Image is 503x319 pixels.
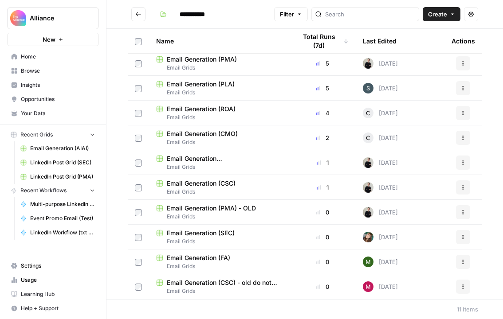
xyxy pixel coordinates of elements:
[156,129,282,146] a: Email Generation (CMO)Email Grids
[16,197,99,211] a: Multi-purpose LinkedIn Workflow
[363,132,398,143] div: [DATE]
[156,29,282,53] div: Name
[366,109,370,117] span: C
[167,154,282,163] span: Email Generation ([GEOGRAPHIC_DATA])
[16,156,99,170] a: LinkedIn Post Grid (SEC)
[156,113,282,121] span: Email Grids
[156,154,282,171] a: Email Generation ([GEOGRAPHIC_DATA])Email Grids
[7,33,99,46] button: New
[16,170,99,184] a: LinkedIn Post Grid (PMA)
[325,10,415,19] input: Search
[363,182,373,193] img: rzyuksnmva7rad5cmpd7k6b2ndco
[296,59,349,68] div: 5
[296,282,349,291] div: 0
[167,105,236,113] span: Email Generation (ROA)
[156,80,282,97] a: Email Generation (PLA)Email Grids
[363,58,398,69] div: [DATE]
[167,278,282,287] span: Email Generation (CSC) - old do not use
[21,290,95,298] span: Learning Hub
[30,229,95,237] span: LinkedIn Workflow (txt files)
[30,144,95,152] span: Email Generation (AIAI)
[21,304,95,312] span: Help + Support
[167,204,256,213] span: Email Generation (PMA) - OLD
[21,276,95,284] span: Usage
[20,187,67,195] span: Recent Workflows
[7,106,99,121] a: Your Data
[167,55,237,64] span: Email Generation (PMA)
[280,10,294,19] span: Filter
[21,95,95,103] span: Opportunities
[363,232,398,242] div: [DATE]
[296,84,349,93] div: 5
[16,211,99,226] a: Event Promo Email (Test)
[452,29,475,53] div: Actions
[363,157,373,168] img: rzyuksnmva7rad5cmpd7k6b2ndco
[10,10,26,26] img: Alliance Logo
[363,83,373,93] img: bo6gwtk78bbxl6expmw5g49788i4
[167,80,235,89] span: Email Generation (PLA)
[7,287,99,301] a: Learning Hub
[366,133,370,142] span: C
[363,281,373,292] img: zisfsfjavtjatavadd4sac4votan
[131,7,145,21] button: Go back
[156,237,282,245] span: Email Grids
[156,105,282,121] a: Email Generation (ROA)Email Grids
[296,183,349,192] div: 1
[274,7,308,21] button: Filter
[30,214,95,222] span: Event Promo Email (Test)
[156,278,282,295] a: Email Generation (CSC) - old do not useEmail Grids
[363,207,373,218] img: rzyuksnmva7rad5cmpd7k6b2ndco
[156,188,282,196] span: Email Grids
[363,257,373,267] img: l5bw1boy7i1vzeyb5kvp5qo3zmc4
[21,81,95,89] span: Insights
[363,281,398,292] div: [DATE]
[363,207,398,218] div: [DATE]
[20,131,53,139] span: Recent Grids
[43,35,55,44] span: New
[363,108,398,118] div: [DATE]
[156,204,282,221] a: Email Generation (PMA) - OLDEmail Grids
[363,232,373,242] img: auytl9ei5tcnqodk4shm8exxpdku
[363,83,398,93] div: [DATE]
[167,179,236,188] span: Email Generation (CSC)
[16,226,99,240] a: LinkedIn Workflow (txt files)
[7,128,99,141] button: Recent Grids
[7,301,99,315] button: Help + Support
[167,253,230,262] span: Email Generation (FA)
[167,229,235,237] span: Email Generation (SEC)
[7,7,99,29] button: Workspace: Alliance
[167,129,238,138] span: Email Generation (CMO)
[30,173,95,181] span: LinkedIn Post Grid (PMA)
[428,10,447,19] span: Create
[156,179,282,196] a: Email Generation (CSC)Email Grids
[7,273,99,287] a: Usage
[21,262,95,270] span: Settings
[156,287,282,295] span: Email Grids
[7,259,99,273] a: Settings
[296,208,349,217] div: 0
[7,50,99,64] a: Home
[21,53,95,61] span: Home
[296,257,349,266] div: 0
[363,58,373,69] img: rzyuksnmva7rad5cmpd7k6b2ndco
[363,157,398,168] div: [DATE]
[296,29,349,53] div: Total Runs (7d)
[7,92,99,106] a: Opportunities
[16,141,99,156] a: Email Generation (AIAI)
[30,14,83,23] span: Alliance
[296,133,349,142] div: 2
[296,158,349,167] div: 1
[363,257,398,267] div: [DATE]
[7,184,99,197] button: Recent Workflows
[30,200,95,208] span: Multi-purpose LinkedIn Workflow
[296,109,349,117] div: 4
[156,163,282,171] span: Email Grids
[363,182,398,193] div: [DATE]
[363,29,397,53] div: Last Edited
[156,89,282,97] span: Email Grids
[156,213,282,221] span: Email Grids
[7,78,99,92] a: Insights
[423,7,460,21] button: Create
[156,55,282,72] a: Email Generation (PMA)Email Grids
[296,233,349,241] div: 0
